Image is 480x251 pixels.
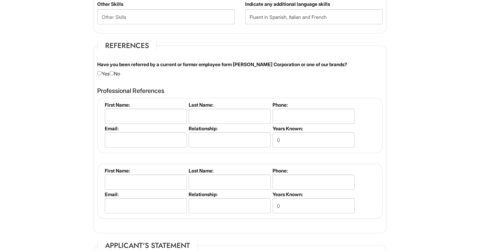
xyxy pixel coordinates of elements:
[105,168,186,174] label: First Name:
[105,125,186,131] label: Email:
[273,125,354,131] label: Years Known:
[189,125,270,131] label: Relationship:
[97,61,347,68] label: Have you been referred by a current or former employee form [PERSON_NAME] Corporation or one of o...
[189,168,270,174] label: Last Name:
[97,240,198,251] legend: Applicant's Statement
[97,9,235,24] input: Other Skills
[273,102,354,108] label: Phone:
[189,102,270,108] label: Last Name:
[245,1,330,8] label: Indicate any additional language skills
[273,191,354,197] label: Years Known:
[97,40,157,51] legend: References
[105,102,186,108] label: First Name:
[92,61,388,77] div: Yes No
[245,9,383,24] input: Additional Language Skills
[97,1,123,8] label: Other Skills
[97,87,383,94] h4: Professional References
[273,168,354,174] label: Phone:
[105,191,186,197] label: Email:
[189,191,270,197] label: Relationship:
